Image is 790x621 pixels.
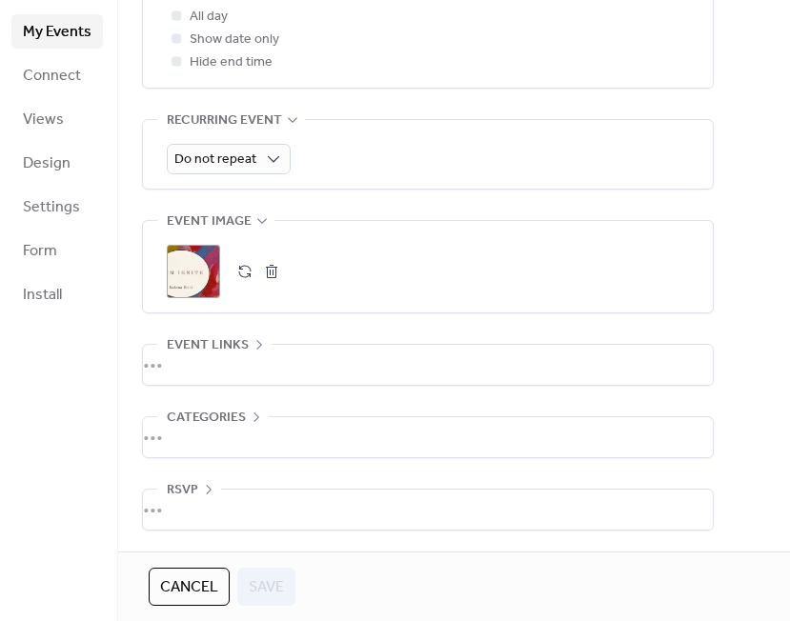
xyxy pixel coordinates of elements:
span: Design [23,152,71,175]
span: Views [23,109,64,131]
span: Categories [167,407,246,430]
span: Event image [167,210,252,233]
span: My Events [23,21,91,44]
a: Settings [11,190,103,224]
div: ••• [143,490,713,530]
a: Install [11,277,103,311]
span: Settings [23,196,80,219]
span: Show date only [190,29,279,51]
span: Recurring event [167,110,282,132]
span: RSVP [167,479,198,502]
div: ••• [143,417,713,457]
a: My Events [11,14,103,49]
span: Cancel [160,576,218,599]
span: Do not repeat [174,147,256,172]
div: ; [167,245,220,298]
span: All day [190,6,228,29]
a: Connect [11,58,103,92]
span: Hide end time [190,51,273,74]
button: Cancel [149,568,230,606]
span: Form [23,240,57,263]
a: Design [11,146,103,180]
div: ••• [143,345,713,385]
a: Form [11,233,103,268]
span: Install [23,284,62,307]
span: Event links [167,334,249,357]
span: Connect [23,65,81,88]
a: Views [11,102,103,136]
